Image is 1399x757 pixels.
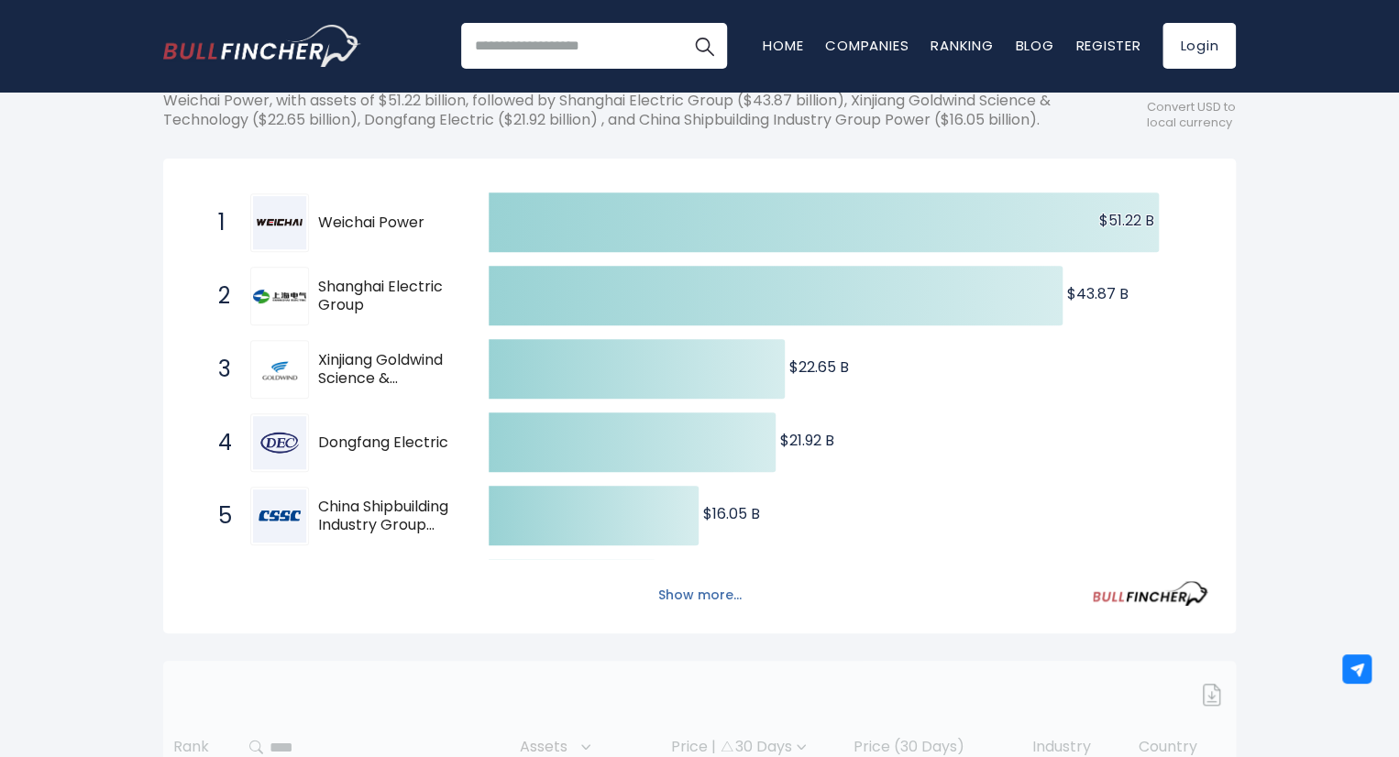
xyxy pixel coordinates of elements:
a: Register [1075,36,1140,55]
a: Home [763,36,803,55]
a: Go to homepage [163,25,360,67]
a: Companies [825,36,909,55]
span: 2 [209,280,227,312]
span: Xinjiang Goldwind Science & Technology [318,351,457,389]
span: Weichai Power [318,214,457,233]
text: $51.22 B [1099,210,1154,231]
img: Xinjiang Goldwind Science & Technology [253,343,306,396]
span: China Shipbuilding Industry Group Power [318,498,457,536]
span: 1 [209,207,227,238]
span: 4 [209,427,227,458]
img: Shanghai Electric Group [253,290,306,303]
button: Show more... [647,580,753,610]
span: Convert USD to local currency [1147,100,1236,131]
img: Weichai Power [253,196,306,249]
span: 3 [209,354,227,385]
img: Dongfang Electric [253,416,306,469]
button: Search [681,23,727,69]
span: Dongfang Electric [318,433,457,453]
p: The following shows the ranking of the largest Chinese companies by total assets. The top-ranking... [163,72,1071,129]
a: Login [1162,23,1236,69]
text: $16.05 B [703,503,760,524]
a: Blog [1015,36,1053,55]
img: China Shipbuilding Industry Group Power [253,489,306,543]
text: $43.87 B [1067,283,1129,304]
img: Bullfincher logo [163,25,361,67]
text: $22.65 B [789,357,849,378]
span: 5 [209,500,227,532]
a: Ranking [931,36,993,55]
text: $21.92 B [780,430,834,451]
span: Shanghai Electric Group [318,278,457,316]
